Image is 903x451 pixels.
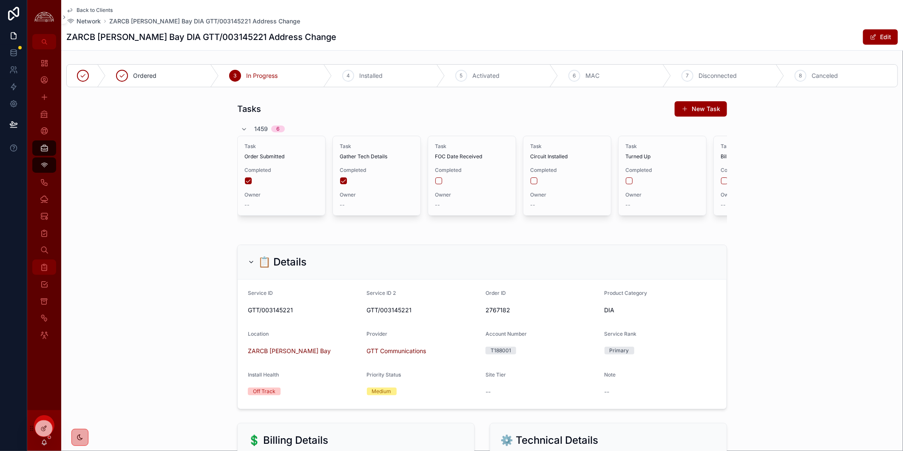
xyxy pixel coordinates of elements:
span: Service Rank [605,331,637,337]
span: Completed [625,167,699,174]
div: scrollable content [27,49,61,354]
span: Product Category [605,290,647,296]
span: -- [486,388,491,396]
h1: Tasks [237,103,261,115]
div: Primary [610,347,629,354]
span: Back to Clients [77,7,113,14]
span: Gather Tech Details [340,153,414,160]
span: In Progress [246,71,278,80]
span: Task [244,143,318,150]
button: Edit [863,29,898,45]
a: Network [66,17,101,26]
span: 3 [234,72,237,79]
span: Disconnected [699,71,737,80]
a: TaskBilling VerifiedCompletedOwner-- [713,136,802,216]
span: Order ID [486,290,506,296]
span: Circuit Installed [530,153,604,160]
span: MAC [585,71,599,80]
span: 7 [686,72,689,79]
span: -- [530,202,535,208]
span: -- [625,202,630,208]
span: 2767182 [486,306,598,314]
div: 6 [276,126,280,132]
span: Provider [367,331,388,337]
span: Note [605,371,616,378]
span: DIA [605,306,615,314]
span: Completed [244,167,318,174]
span: Owner [530,191,604,198]
span: 5 [460,72,463,79]
span: Completed [340,167,414,174]
span: Owner [721,191,795,198]
span: Billing Verified [721,153,795,160]
span: Task [340,143,414,150]
span: Install Health [248,371,279,378]
span: Completed [530,167,604,174]
span: -- [340,202,345,208]
span: Canceled [812,71,838,80]
div: Off Track [253,388,275,395]
span: Owner [625,191,699,198]
span: Order Submitted [244,153,318,160]
span: Task [435,143,509,150]
a: TaskCircuit InstalledCompletedOwner-- [523,136,611,216]
span: Location [248,331,269,337]
button: New Task [675,101,727,117]
div: T188001 [491,347,511,354]
a: TaskGather Tech DetailsCompletedOwner-- [332,136,421,216]
span: Owner [435,191,509,198]
a: TaskOrder SubmittedCompletedOwner-- [237,136,326,216]
span: Priority Status [367,371,401,378]
span: Service ID [248,290,273,296]
span: Account Number [486,331,527,337]
span: Site Tier [486,371,506,378]
img: App logo [32,11,56,24]
span: 8 [799,72,802,79]
span: Network [77,17,101,26]
span: -- [435,202,440,208]
span: Task [625,143,699,150]
span: Completed [435,167,509,174]
a: ZARCB [PERSON_NAME] Bay [248,347,331,355]
span: GTT/003145221 [248,306,360,314]
a: TaskFOC Date ReceivedCompletedOwner-- [428,136,516,216]
span: -- [721,202,726,208]
h2: ⚙️ Technical Details [500,434,598,447]
a: Back to Clients [66,7,113,14]
div: Medium [372,388,392,395]
span: Owner [340,191,414,198]
h2: 💲 Billing Details [248,434,328,447]
span: FOC Date Received [435,153,509,160]
span: -- [244,202,250,208]
a: TaskTurned UpCompletedOwner-- [618,136,707,216]
a: ZARCB [PERSON_NAME] Bay DIA GTT/003145221 Address Change [109,17,300,26]
span: Installed [359,71,383,80]
span: Service ID 2 [367,290,396,296]
span: -- [605,388,610,396]
span: 1459 [254,125,268,133]
span: Turned Up [625,153,699,160]
span: GTT/003145221 [367,306,479,314]
a: GTT Communications [367,347,426,355]
h1: ZARCB [PERSON_NAME] Bay DIA GTT/003145221 Address Change [66,31,336,43]
span: Task [530,143,604,150]
span: Activated [472,71,500,80]
span: 4 [346,72,350,79]
span: Completed [721,167,795,174]
h2: 📋 Details [258,255,307,269]
span: 6 [573,72,576,79]
span: Owner [244,191,318,198]
span: Ordered [133,71,156,80]
span: Task [721,143,795,150]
